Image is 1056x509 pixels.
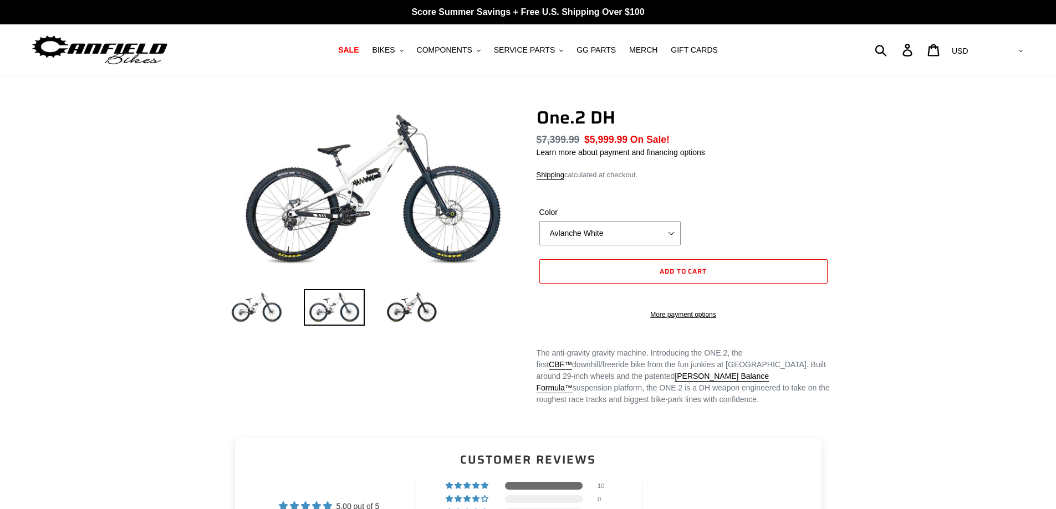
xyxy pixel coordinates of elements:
div: 100% (10) reviews with 5 star rating [446,482,490,490]
span: SERVICE PARTS [494,45,555,55]
label: Color [539,207,681,218]
a: Learn more about payment and financing options [537,148,705,157]
a: SALE [333,43,364,58]
span: BIKES [372,45,395,55]
a: Shipping [537,171,565,180]
div: 10 [598,482,611,490]
input: Search [881,38,909,62]
button: COMPONENTS [411,43,486,58]
span: On Sale! [630,132,670,147]
img: Load image into Gallery viewer, One.2 DH [381,289,442,325]
span: MERCH [629,45,657,55]
a: MERCH [624,43,663,58]
h1: One.2 DH [537,107,830,128]
span: COMPONENTS [417,45,472,55]
button: SERVICE PARTS [488,43,569,58]
span: SALE [338,45,359,55]
button: BIKES [366,43,409,58]
s: $7,399.99 [537,134,580,145]
span: GG PARTS [577,45,616,55]
a: GIFT CARDS [665,43,723,58]
img: Load image into Gallery viewer, One.2 DH [226,289,287,325]
h2: Customer Reviews [244,451,813,467]
span: Add to cart [660,266,707,276]
span: $5,999.99 [584,134,628,145]
a: CBF™ [549,360,572,370]
div: calculated at checkout. [537,169,830,181]
a: More payment options [539,310,828,320]
img: Load image into Gallery viewer, One.2 DH [304,289,365,325]
span: GIFT CARDS [671,45,718,55]
a: [PERSON_NAME] Balance Formula™ [537,372,769,393]
button: Add to cart [539,259,828,284]
p: The anti-gravity gravity machine. Introducing the ONE.2, the first downhill/freeride bike from th... [537,347,830,405]
img: Canfield Bikes [30,33,169,68]
a: GG PARTS [571,43,621,58]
